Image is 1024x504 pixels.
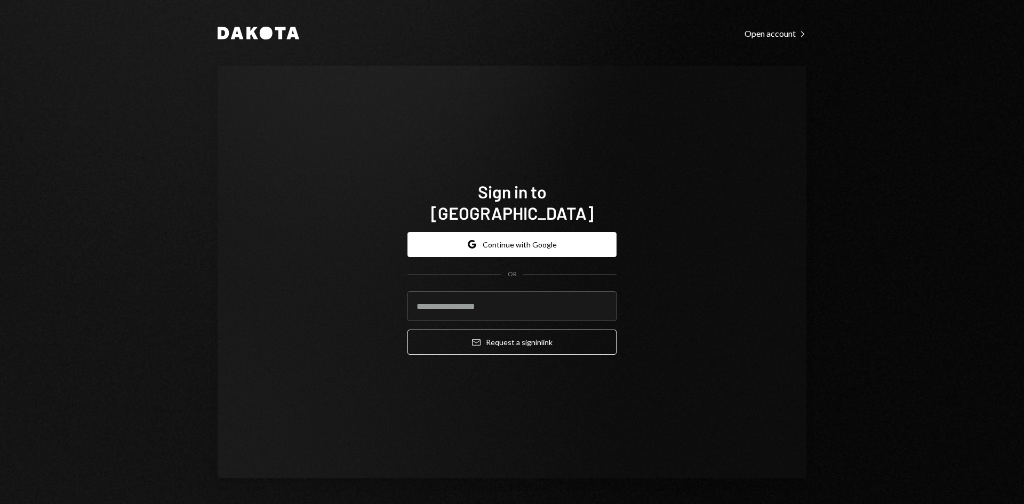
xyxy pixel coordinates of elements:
h1: Sign in to [GEOGRAPHIC_DATA] [407,181,617,223]
button: Request a signinlink [407,330,617,355]
button: Continue with Google [407,232,617,257]
div: Open account [745,28,806,39]
div: OR [508,270,517,279]
a: Open account [745,27,806,39]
